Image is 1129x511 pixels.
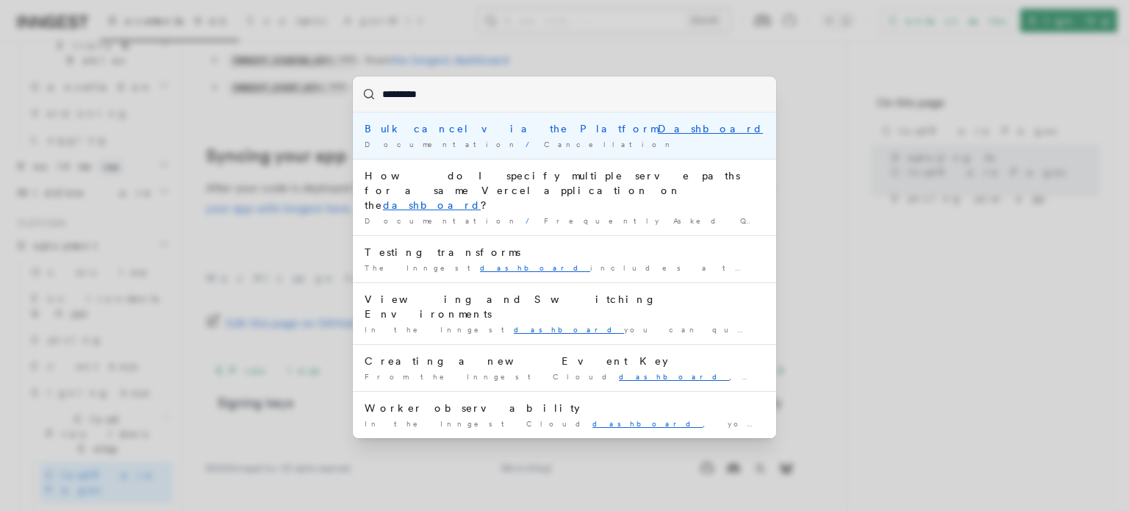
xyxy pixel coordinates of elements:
[365,168,764,212] div: How do I specify multiple serve paths for a same Vercel application on the ?
[365,140,520,149] span: Documentation
[383,199,481,211] mark: dashboard
[480,263,590,272] mark: dashboard
[365,121,764,136] div: Bulk cancel via the Platform
[514,325,624,334] mark: dashboard
[365,245,764,260] div: Testing transforms
[658,123,763,135] mark: Dashboard
[365,371,764,382] div: From the Inngest Cloud , Event Keys are listed in …
[365,401,764,415] div: Worker observability
[365,216,520,225] span: Documentation
[365,292,764,321] div: Viewing and Switching Environments
[526,140,538,149] span: /
[365,354,764,368] div: Creating a new Event Key
[592,419,703,428] mark: dashboard
[544,140,675,149] span: Cancellation
[544,216,914,225] span: Frequently Asked Questions (FAQs)
[365,418,764,429] div: In the Inngest Cloud , you can view the connection …
[619,372,729,381] mark: dashboard
[365,324,764,335] div: In the Inngest you can quickly switch between environments …
[526,216,538,225] span: /
[365,262,764,274] div: The Inngest includes a tool to quickly test your …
